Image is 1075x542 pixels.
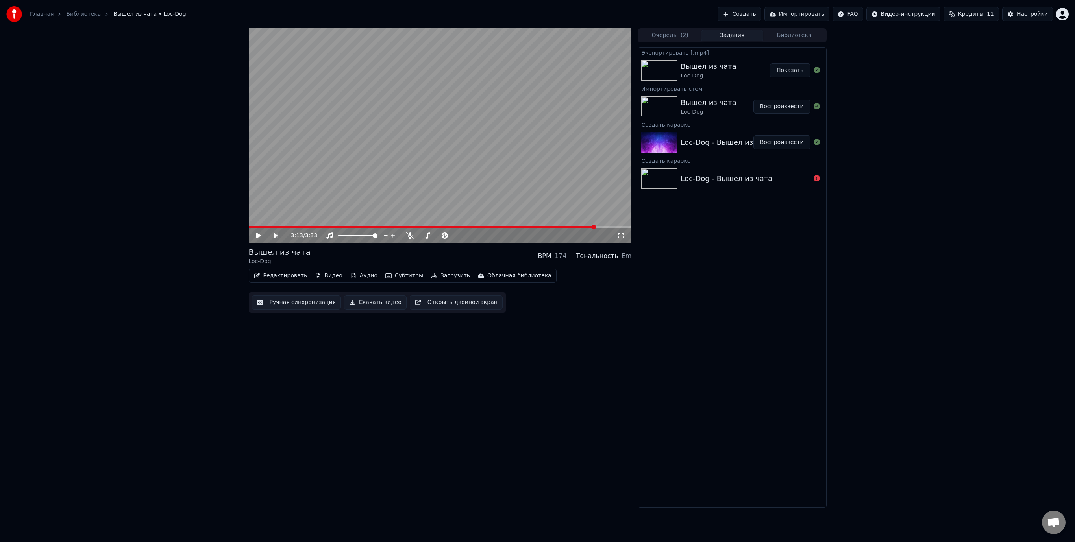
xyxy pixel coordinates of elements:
button: Скачать видео [344,295,407,310]
button: Библиотека [763,30,825,41]
div: Экспортировать [.mp4] [638,48,826,57]
button: Субтитры [382,270,426,281]
div: Open chat [1042,511,1066,534]
div: Loc-Dog - Вышел из чата [681,173,772,184]
div: Вышел из чата [249,247,311,258]
div: Em [622,251,632,261]
div: BPM [538,251,551,261]
span: Вышел из чата • Loc-Dog [113,10,186,18]
div: Создать караоке [638,120,826,129]
div: Создать караоке [638,156,826,165]
div: Loc-Dog - Вышел из чата [681,137,772,148]
div: Loc-Dog [249,258,311,265]
span: 3:13 [291,232,303,240]
button: Воспроизвести [753,135,810,149]
button: Воспроизвести [753,100,810,114]
button: Кредиты11 [944,7,999,21]
button: Аудио [347,270,381,281]
button: Очередь [639,30,701,41]
button: Открыть двойной экран [410,295,503,310]
div: Настройки [1017,10,1048,18]
button: Задания [701,30,763,41]
button: Создать [718,7,761,21]
button: FAQ [833,7,863,21]
span: Кредиты [958,10,984,18]
button: Редактировать [251,270,311,281]
button: Видео [312,270,346,281]
span: ( 2 ) [681,31,688,39]
div: Loc-Dog [681,72,736,80]
div: 174 [555,251,567,261]
div: Вышел из чата [681,97,736,108]
span: 11 [987,10,994,18]
div: Loc-Dog [681,108,736,116]
div: / [291,232,310,240]
nav: breadcrumb [30,10,186,18]
a: Библиотека [66,10,101,18]
div: Тональность [576,251,618,261]
button: Показать [770,63,810,77]
button: Ручная синхронизация [252,295,341,310]
button: Загрузить [428,270,473,281]
div: Вышел из чата [681,61,736,72]
a: Главная [30,10,54,18]
div: Облачная библиотека [487,272,551,280]
button: Видео-инструкции [866,7,940,21]
span: 3:33 [305,232,317,240]
div: Импортировать стем [638,84,826,93]
button: Импортировать [764,7,830,21]
button: Настройки [1002,7,1053,21]
img: youka [6,6,22,22]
